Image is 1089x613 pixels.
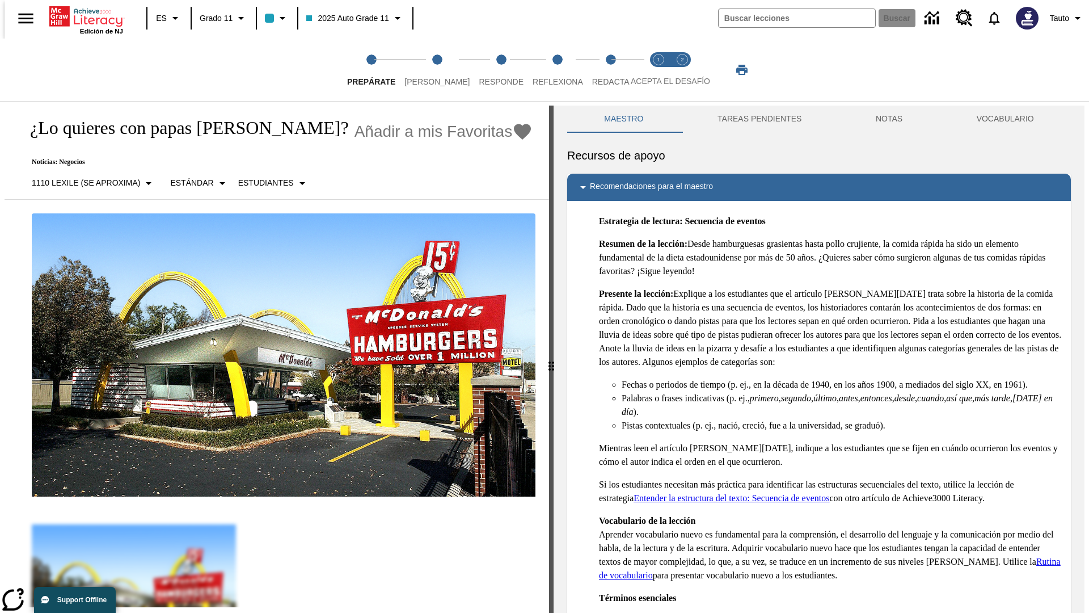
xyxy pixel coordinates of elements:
p: Recomendaciones para el maestro [590,180,713,194]
p: 1110 Lexile (Se aproxima) [32,177,140,189]
div: reading [5,106,549,607]
p: Si los estudiantes necesitan más práctica para identificar las estructuras secuenciales del texto... [599,478,1062,505]
img: Avatar [1016,7,1039,30]
span: ACEPTA EL DESAFÍO [631,77,710,86]
span: Responde [479,77,524,86]
em: más tarde [974,393,1010,403]
text: 2 [681,57,683,62]
button: Reflexiona step 4 of 5 [524,39,592,101]
button: Perfil/Configuración [1045,8,1089,28]
em: último [813,393,837,403]
button: Abrir el menú lateral [9,2,43,35]
button: VOCABULARIO [939,106,1071,133]
strong: Estrategia de lectura: Secuencia de eventos [599,216,766,226]
span: Edición de NJ [80,28,123,35]
a: Entender la estructura del texto: Secuencia de eventos [634,493,829,503]
h6: Recursos de apoyo [567,146,1071,165]
button: El color de la clase es azul claro. Cambiar el color de la clase. [260,8,294,28]
span: Añadir a mis Favoritas [354,123,513,141]
button: Acepta el desafío lee step 1 of 2 [642,39,675,101]
div: Pulsa la tecla de intro o la barra espaciadora y luego presiona las flechas de derecha e izquierd... [549,106,554,613]
span: Tauto [1050,12,1069,24]
button: TAREAS PENDIENTES [681,106,839,133]
li: Pistas contextuales (p. ej., nació, creció, fue a la universidad, se graduó). [622,419,1062,433]
button: NOTAS [839,106,940,133]
button: Grado: Grado 11, Elige un grado [195,8,252,28]
em: entonces [860,393,892,403]
div: Portada [49,4,123,35]
strong: Presente la lección: [599,289,673,299]
button: Tipo de apoyo, Estándar [166,173,233,194]
em: antes [839,393,858,403]
a: Centro de recursos, Se abrirá en una pestaña nueva. [949,3,980,33]
button: Seleccionar estudiante [234,173,314,194]
button: Prepárate step 1 of 5 [338,39,404,101]
em: desde [894,393,915,403]
img: Uno de los primeros locales de McDonald's, con el icónico letrero rojo y los arcos amarillos. [32,213,535,497]
span: ES [156,12,167,24]
button: Clase: 2025 Auto Grade 11, Selecciona una clase [302,8,408,28]
span: 2025 Auto Grade 11 [306,12,389,24]
button: Maestro [567,106,681,133]
strong: Vocabulario de la lección [599,516,696,526]
button: Redacta step 5 of 5 [583,39,639,101]
span: Prepárate [347,77,395,86]
button: Lee step 2 of 5 [395,39,479,101]
em: cuando [917,393,944,403]
strong: Términos esenciales [599,593,676,603]
span: Redacta [592,77,630,86]
h1: ¿Lo quieres con papas [PERSON_NAME]? [18,117,349,138]
button: Responde step 3 of 5 [470,39,533,101]
p: Estudiantes [238,177,294,189]
button: Añadir a mis Favoritas - ¿Lo quieres con papas fritas? [354,121,533,141]
p: Mientras leen el artículo [PERSON_NAME][DATE], indique a los estudiantes que se fijen en cuándo o... [599,442,1062,469]
button: Lenguaje: ES, Selecciona un idioma [151,8,187,28]
em: primero [750,393,779,403]
li: Palabras o frases indicativas (p. ej., , , , , , , , , , ). [622,392,1062,419]
div: Recomendaciones para el maestro [567,174,1071,201]
p: Desde hamburguesas grasientas hasta pollo crujiente, la comida rápida ha sido un elemento fundame... [599,237,1062,278]
button: Imprimir [724,60,760,80]
span: Support Offline [57,596,107,604]
button: Support Offline [34,587,116,613]
div: Instructional Panel Tabs [567,106,1071,133]
input: Buscar campo [719,9,875,27]
span: Grado 11 [200,12,233,24]
p: Aprender vocabulario nuevo es fundamental para la comprensión, el desarrollo del lenguaje y la co... [599,514,1062,582]
p: Explique a los estudiantes que el artículo [PERSON_NAME][DATE] trata sobre la historia de la comi... [599,287,1062,369]
em: segundo [781,393,811,403]
button: Seleccione Lexile, 1110 Lexile (Se aproxima) [27,173,160,194]
button: Acepta el desafío contesta step 2 of 2 [666,39,699,101]
a: Centro de información [918,3,949,34]
div: activity [554,106,1084,613]
a: Notificaciones [980,3,1009,33]
strong: Resumen de la lección: [599,239,687,249]
p: Noticias: Negocios [18,158,533,166]
text: 1 [657,57,660,62]
span: [PERSON_NAME] [404,77,470,86]
li: Fechas o periodos de tiempo (p. ej., en la década de 1940, en los años 1900, a mediados del siglo... [622,378,1062,392]
p: Estándar [170,177,213,189]
em: así que [946,393,972,403]
span: Reflexiona [533,77,583,86]
button: Escoja un nuevo avatar [1009,3,1045,33]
